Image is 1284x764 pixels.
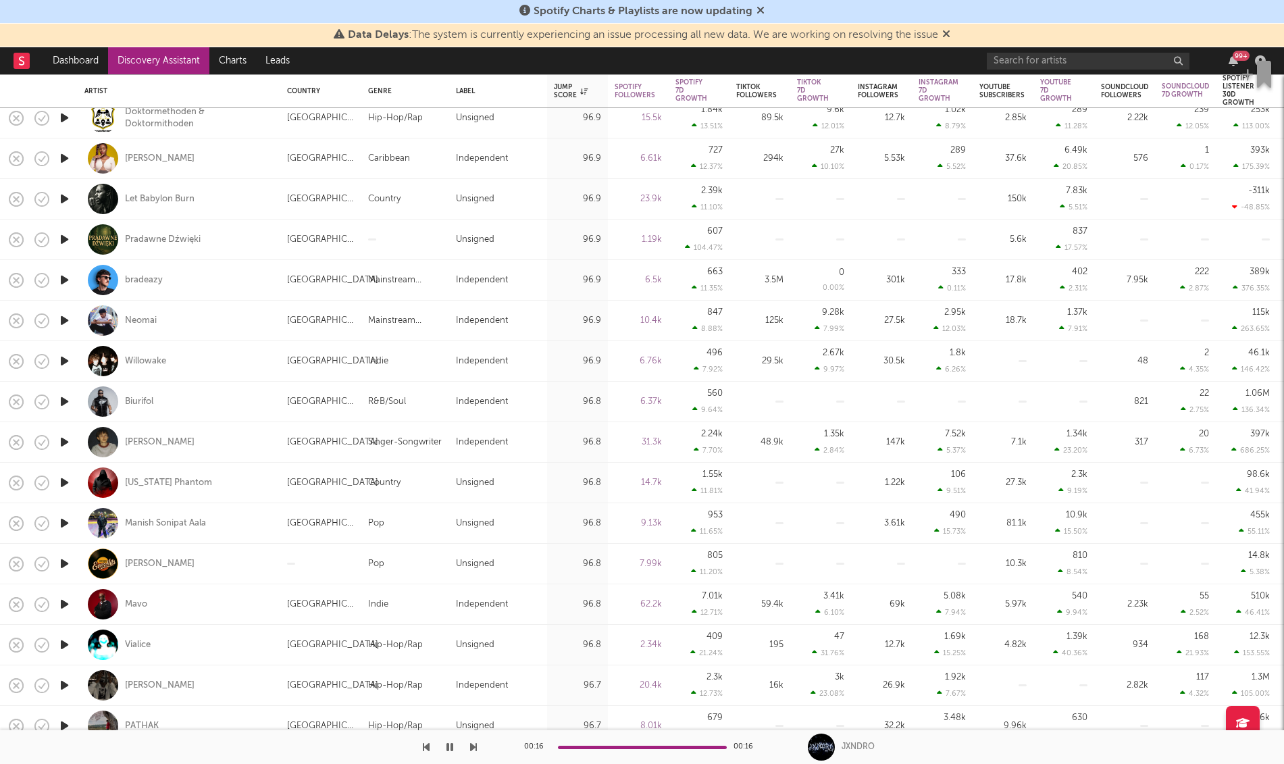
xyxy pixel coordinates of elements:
[125,517,206,530] a: Manish Sonipat Aala
[701,186,723,195] div: 2.39k
[736,434,784,451] div: 48.9k
[692,405,723,414] div: 9.64 %
[934,648,966,657] div: 15.25 %
[707,389,723,398] div: 560
[615,394,662,410] div: 6.37k
[815,365,844,374] div: 9.97 %
[368,394,406,410] div: R&B/Soul
[125,274,163,286] a: bradeazy
[125,193,195,205] a: Let Babylon Burn
[736,313,784,329] div: 125k
[125,720,159,732] a: PATHAK
[1232,324,1270,333] div: 263.65 %
[1233,284,1270,292] div: 376.35 %
[368,475,401,491] div: Country
[1200,389,1209,398] div: 22
[1233,122,1270,130] div: 113.00 %
[456,434,508,451] div: Independent
[368,556,384,572] div: Pop
[938,446,966,455] div: 5.37 %
[707,349,723,357] div: 496
[1250,146,1270,155] div: 393k
[125,396,153,408] a: Biurifol
[368,515,384,532] div: Pop
[815,446,844,455] div: 2.84 %
[1058,567,1087,576] div: 8.54 %
[1072,592,1087,601] div: 540
[952,268,966,276] div: 333
[938,162,966,171] div: 5.52 %
[1196,673,1209,682] div: 117
[615,475,662,491] div: 14.7k
[125,153,195,165] div: [PERSON_NAME]
[1233,51,1250,61] div: 99 +
[830,146,844,155] div: 27k
[1067,308,1087,317] div: 1.37k
[1060,203,1087,211] div: 5.51 %
[797,78,829,103] div: Tiktok 7D Growth
[1205,146,1209,155] div: 1
[936,608,966,617] div: 7.94 %
[125,436,195,449] div: [PERSON_NAME]
[1194,105,1209,114] div: 239
[456,313,508,329] div: Independent
[615,191,662,207] div: 23.9k
[812,648,844,657] div: 31.76 %
[858,83,898,99] div: Instagram Followers
[1251,592,1270,601] div: 510k
[287,87,348,95] div: Country
[125,477,212,489] div: [US_STATE] Phantom
[1236,486,1270,495] div: 41.94 %
[736,353,784,370] div: 29.5k
[125,639,151,651] a: Vialice
[554,313,601,329] div: 96.9
[702,470,723,479] div: 1.55k
[125,234,201,246] a: Pradawne Dźwięki
[287,596,355,613] div: [GEOGRAPHIC_DATA]
[707,308,723,317] div: 847
[694,365,723,374] div: 7.92 %
[368,637,423,653] div: Hip-Hop/Rap
[834,632,844,641] div: 47
[942,30,950,41] span: Dismiss
[736,83,777,99] div: Tiktok Followers
[554,394,601,410] div: 96.8
[1101,394,1148,410] div: 821
[368,87,436,95] div: Genre
[456,475,494,491] div: Unsigned
[287,191,355,207] div: [GEOGRAPHIC_DATA]
[615,556,662,572] div: 7.99k
[125,355,166,367] a: Willowake
[1073,227,1087,236] div: 837
[1101,151,1148,167] div: 576
[1073,551,1087,560] div: 810
[1229,55,1238,66] button: 99+
[858,353,905,370] div: 30.5k
[615,83,655,99] div: Spotify Followers
[554,434,601,451] div: 96.8
[1195,268,1209,276] div: 222
[615,272,662,288] div: 6.5k
[287,232,355,248] div: [GEOGRAPHIC_DATA]
[1251,105,1270,114] div: 253k
[456,272,508,288] div: Independent
[287,272,378,288] div: [GEOGRAPHIC_DATA]
[685,243,723,252] div: 104.47 %
[823,592,844,601] div: 3.41k
[554,475,601,491] div: 96.8
[554,83,588,99] div: Jump Score
[756,6,765,17] span: Dismiss
[736,596,784,613] div: 59.4k
[615,313,662,329] div: 10.4k
[456,596,508,613] div: Independent
[950,146,966,155] div: 289
[1252,308,1270,317] div: 115k
[615,515,662,532] div: 9.13k
[812,162,844,171] div: 10.10 %
[1060,284,1087,292] div: 2.31 %
[456,394,508,410] div: Independent
[707,551,723,560] div: 805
